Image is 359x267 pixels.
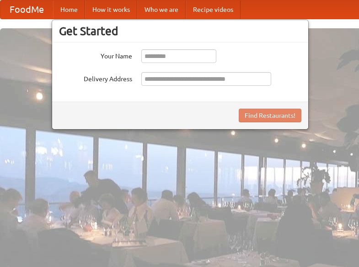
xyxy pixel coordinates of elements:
[59,72,132,84] label: Delivery Address
[59,24,301,38] h3: Get Started
[59,49,132,61] label: Your Name
[186,0,241,19] a: Recipe videos
[85,0,137,19] a: How it works
[239,109,301,122] button: Find Restaurants!
[137,0,186,19] a: Who we are
[0,0,53,19] a: FoodMe
[53,0,85,19] a: Home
